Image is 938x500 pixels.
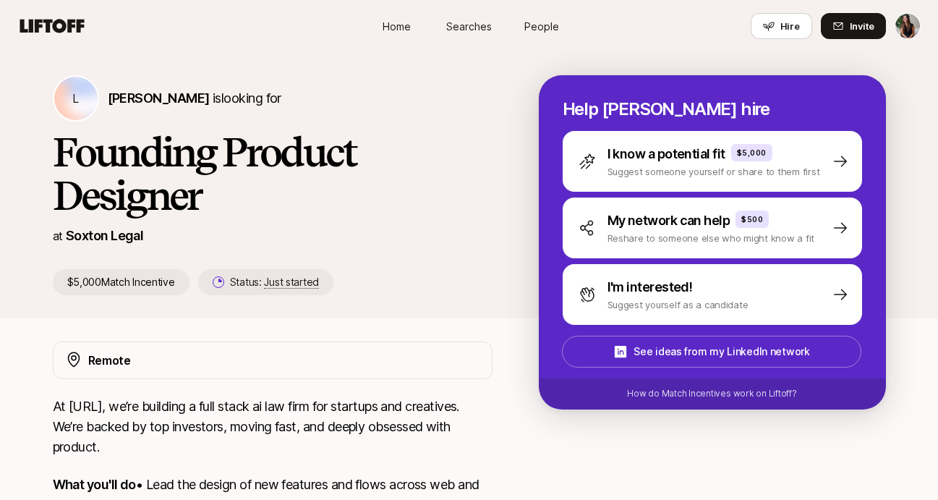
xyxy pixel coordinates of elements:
span: People [524,19,559,34]
button: Invite [821,13,886,39]
p: Suggest someone yourself or share to them first [607,164,820,179]
span: Searches [446,19,492,34]
img: Ciara Cornette [895,14,920,38]
p: See ideas from my LinkedIn network [634,343,809,360]
span: [PERSON_NAME] [108,90,210,106]
button: Hire [751,13,812,39]
a: Searches [433,13,506,40]
a: People [506,13,578,40]
p: is looking for [108,88,281,109]
p: I know a potential fit [607,144,725,164]
a: Home [361,13,433,40]
p: I'm interested! [607,277,693,297]
p: $5,000 [737,147,767,158]
button: See ideas from my LinkedIn network [562,336,861,368]
p: How do Match Incentives work on Liftoff? [627,387,796,400]
p: at [53,226,63,245]
h1: Founding Product Designer [53,130,493,217]
p: Remote [88,351,131,370]
span: Invite [850,19,874,33]
span: Hire [780,19,800,33]
p: Suggest yourself as a candidate [607,297,749,312]
span: Home [383,19,411,34]
p: At [URL], we’re building a full stack ai law firm for startups and creatives. We’re backed by top... [53,397,493,457]
p: Help [PERSON_NAME] hire [563,99,862,119]
strong: What you'll do [53,477,136,492]
p: $5,000 Match Incentive [53,269,189,295]
p: $500 [741,213,763,225]
p: Reshare to someone else who might know a fit [607,231,815,245]
p: Soxton Legal [66,226,144,246]
p: My network can help [607,211,730,231]
button: Ciara Cornette [895,13,921,39]
p: L [72,90,79,107]
span: Just started [264,276,319,289]
p: Status: [230,274,319,291]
